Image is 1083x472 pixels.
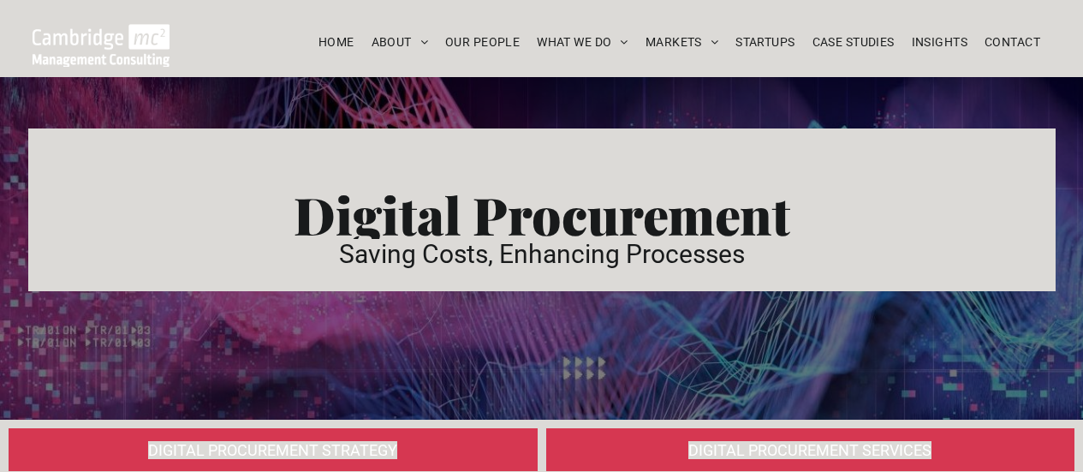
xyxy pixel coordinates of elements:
[637,29,727,56] a: MARKETS
[363,29,437,56] a: ABOUT
[33,24,170,67] img: Go to Homepage
[437,29,528,56] a: OUR PEOPLE
[903,29,976,56] a: INSIGHTS
[9,428,538,471] a: TECHNOLOGY > Digital Procurement | Cambridge Management Consulting
[976,29,1049,56] a: CONTACT
[33,27,170,45] a: Your Business Transformed | Cambridge Management Consulting
[727,29,803,56] a: STARTUPS
[339,239,745,269] span: Saving Costs, Enhancing Processes
[294,180,790,248] span: Digital Procurement
[528,29,637,56] a: WHAT WE DO
[310,29,363,56] a: HOME
[804,29,903,56] a: CASE STUDIES
[546,428,1075,471] a: TECHNOLOGY > Digital Procurement | Cambridge Management Consulting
